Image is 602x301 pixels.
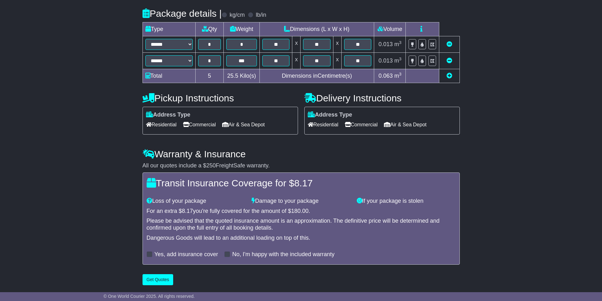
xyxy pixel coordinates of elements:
[304,93,460,103] h4: Delivery Instructions
[447,41,452,47] a: Remove this item
[146,120,177,129] span: Residential
[223,69,259,83] td: Kilo(s)
[333,52,341,69] td: x
[294,178,313,188] span: 8.17
[308,111,352,118] label: Address Type
[308,120,338,129] span: Residential
[379,41,393,47] span: 0.013
[399,72,402,76] sup: 3
[259,22,374,36] td: Dimensions (L x W x H)
[232,251,335,258] label: No, I'm happy with the included warranty
[384,120,427,129] span: Air & Sea Depot
[146,111,191,118] label: Address Type
[229,12,245,19] label: kg/cm
[248,198,354,205] div: Damage to your package
[291,208,308,214] span: 180.00
[143,69,195,83] td: Total
[399,57,402,61] sup: 3
[256,12,266,19] label: lb/in
[379,57,393,64] span: 0.013
[143,149,460,159] h4: Warranty & Insurance
[292,36,301,52] td: x
[183,120,216,129] span: Commercial
[399,40,402,45] sup: 3
[147,208,456,215] div: For an extra $ you're fully covered for the amount of $ .
[227,73,238,79] span: 25.5
[394,57,402,64] span: m
[155,251,218,258] label: Yes, add insurance cover
[143,274,173,285] button: Get Quotes
[195,69,223,83] td: 5
[394,41,402,47] span: m
[147,218,456,231] div: Please be advised that the quoted insurance amount is an approximation. The definitive price will...
[206,162,216,169] span: 250
[333,36,341,52] td: x
[223,22,259,36] td: Weight
[394,73,402,79] span: m
[182,208,193,214] span: 8.17
[345,120,378,129] span: Commercial
[143,93,298,103] h4: Pickup Instructions
[222,120,265,129] span: Air & Sea Depot
[447,57,452,64] a: Remove this item
[292,52,301,69] td: x
[259,69,374,83] td: Dimensions in Centimetre(s)
[447,73,452,79] a: Add new item
[147,178,456,188] h4: Transit Insurance Coverage for $
[354,198,459,205] div: If your package is stolen
[143,22,195,36] td: Type
[143,8,222,19] h4: Package details |
[143,162,460,169] div: All our quotes include a $ FreightSafe warranty.
[104,294,195,299] span: © One World Courier 2025. All rights reserved.
[195,22,223,36] td: Qty
[147,235,456,242] div: Dangerous Goods will lead to an additional loading on top of this.
[379,73,393,79] span: 0.063
[374,22,406,36] td: Volume
[143,198,249,205] div: Loss of your package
